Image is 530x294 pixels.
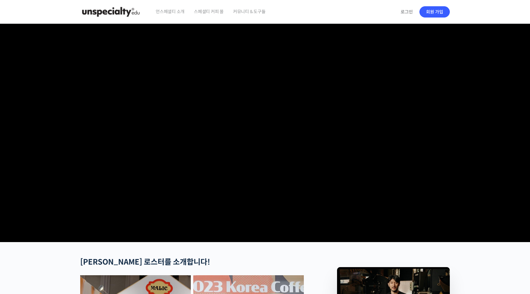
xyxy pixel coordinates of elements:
[80,257,210,267] strong: [PERSON_NAME] 로스터를 소개합니다!
[419,6,450,18] a: 회원 가입
[397,5,417,19] a: 로그인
